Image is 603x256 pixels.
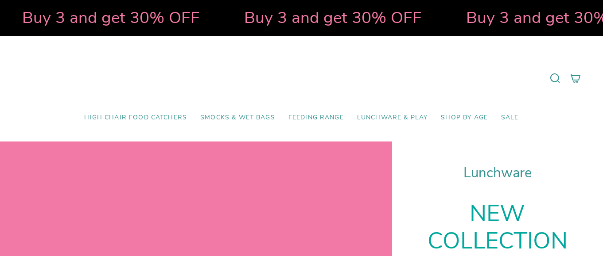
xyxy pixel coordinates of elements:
[200,114,275,122] span: Smocks & Wet Bags
[357,114,428,122] span: Lunchware & Play
[84,114,187,122] span: High Chair Food Catchers
[225,49,378,107] a: Mumma’s Little Helpers
[194,107,282,128] a: Smocks & Wet Bags
[414,165,581,181] h1: Lunchware
[350,107,434,128] a: Lunchware & Play
[249,7,427,29] strong: Buy 3 and get 30% OFF
[441,114,488,122] span: Shop by Age
[282,107,350,128] a: Feeding Range
[434,107,494,128] a: Shop by Age
[501,114,519,122] span: SALE
[494,107,525,128] a: SALE
[27,7,205,29] strong: Buy 3 and get 30% OFF
[288,114,344,122] span: Feeding Range
[78,107,194,128] a: High Chair Food Catchers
